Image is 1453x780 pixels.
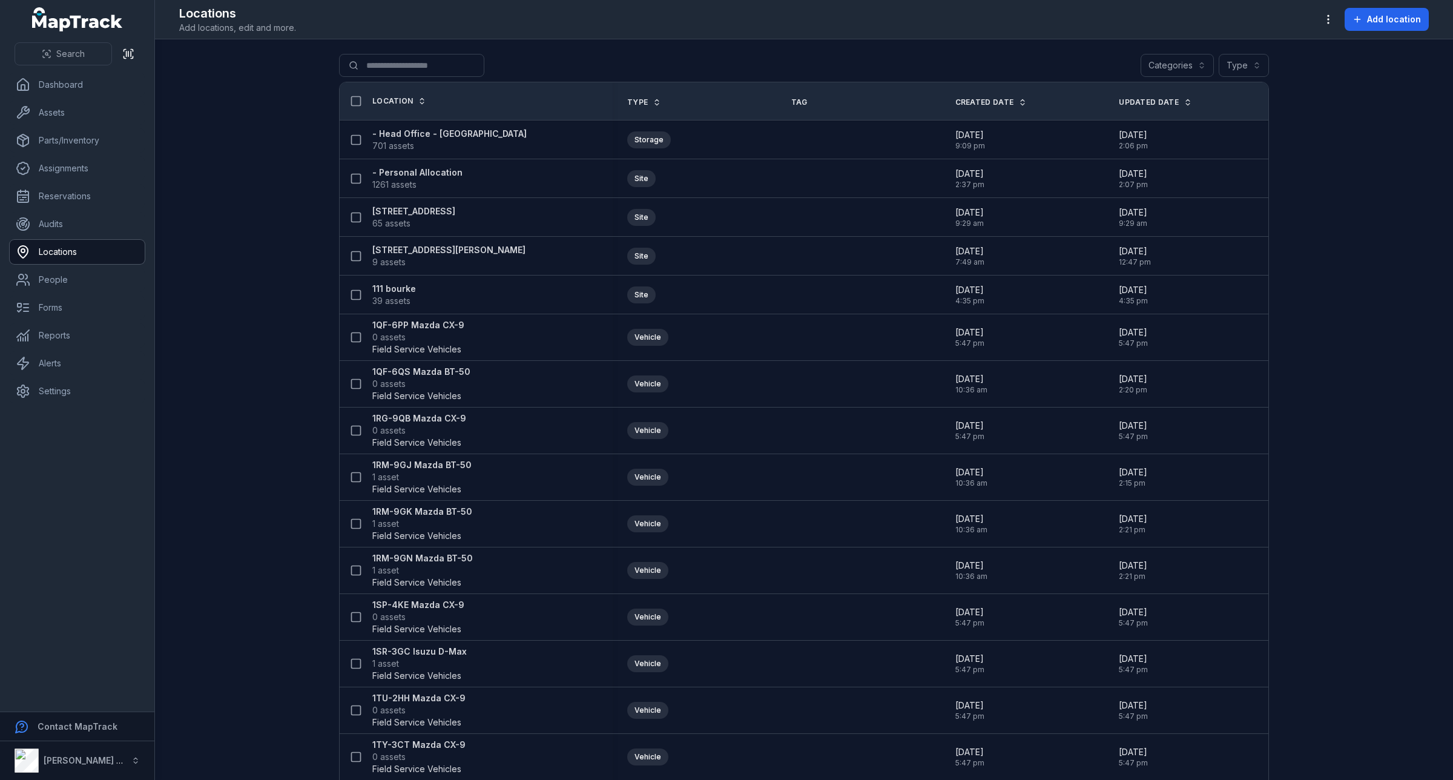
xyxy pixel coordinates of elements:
[955,432,984,441] span: 5:47 pm
[1345,8,1429,31] button: Add location
[1119,326,1148,348] time: 8/26/2025, 5:47:04 PM
[955,513,987,535] time: 8/15/2025, 10:36:34 AM
[10,240,145,264] a: Locations
[955,207,984,219] span: [DATE]
[1119,207,1147,219] span: [DATE]
[10,184,145,208] a: Reservations
[10,212,145,236] a: Audits
[627,248,656,265] div: Site
[955,712,984,721] span: 5:47 pm
[32,7,123,31] a: MapTrack
[1119,219,1147,228] span: 9:29 am
[955,699,984,721] time: 8/26/2025, 5:47:04 PM
[372,295,410,307] span: 39 assets
[955,284,984,296] span: [DATE]
[372,506,472,518] strong: 1RM-9GK Mazda BT-50
[955,478,987,488] span: 10:36 am
[955,245,984,267] time: 2/19/2025, 7:49:01 AM
[955,207,984,228] time: 6/24/2025, 9:29:05 AM
[372,412,466,449] a: 1RG-9QB Mazda CX-90 assetsField Service Vehicles
[372,611,406,623] span: 0 assets
[1119,746,1148,758] span: [DATE]
[372,412,466,425] strong: 1RG-9QB Mazda CX-9
[1119,513,1147,535] time: 8/18/2025, 2:21:01 PM
[10,128,145,153] a: Parts/Inventory
[372,552,473,564] strong: 1RM-9GN Mazda BT-50
[1119,257,1151,267] span: 12:47 pm
[1119,180,1148,190] span: 2:07 pm
[955,420,984,432] span: [DATE]
[627,655,668,672] div: Vehicle
[10,268,145,292] a: People
[627,170,656,187] div: Site
[955,129,985,151] time: 11/11/2024, 9:09:29 PM
[955,373,987,395] time: 8/15/2025, 10:36:34 AM
[1119,606,1148,618] span: [DATE]
[955,513,987,525] span: [DATE]
[1119,560,1147,572] span: [DATE]
[1119,373,1147,385] span: [DATE]
[955,257,984,267] span: 7:49 am
[10,156,145,180] a: Assignments
[627,286,656,303] div: Site
[1119,284,1148,306] time: 11/20/2024, 4:35:12 PM
[372,670,461,682] span: Field Service Vehicles
[627,97,648,107] span: Type
[955,339,984,348] span: 5:47 pm
[372,167,463,179] strong: - Personal Allocation
[1119,432,1148,441] span: 5:47 pm
[372,623,461,635] span: Field Service Vehicles
[627,97,661,107] a: Type
[372,331,406,343] span: 0 assets
[372,599,464,611] strong: 1SP-4KE Mazda CX-9
[10,296,145,320] a: Forms
[627,702,668,719] div: Vehicle
[1119,653,1148,665] span: [DATE]
[627,469,668,486] div: Vehicle
[372,167,463,191] a: - Personal Allocation1261 assets
[627,375,668,392] div: Vehicle
[955,129,985,141] span: [DATE]
[1119,339,1148,348] span: 5:47 pm
[372,256,406,268] span: 9 assets
[372,763,461,775] span: Field Service Vehicles
[955,168,984,180] span: [DATE]
[955,560,987,581] time: 8/15/2025, 10:36:34 AM
[1119,746,1148,768] time: 8/26/2025, 5:47:04 PM
[44,755,128,765] strong: [PERSON_NAME] Air
[1119,665,1148,675] span: 5:47 pm
[955,665,984,675] span: 5:47 pm
[1119,606,1148,628] time: 8/26/2025, 5:47:04 PM
[627,422,668,439] div: Vehicle
[955,296,984,306] span: 4:35 pm
[955,284,984,306] time: 11/20/2024, 4:35:12 PM
[372,390,461,402] span: Field Service Vehicles
[372,716,461,729] span: Field Service Vehicles
[955,525,987,535] span: 10:36 am
[627,131,671,148] div: Storage
[372,751,406,763] span: 0 assets
[1119,168,1148,180] span: [DATE]
[372,244,526,268] a: [STREET_ADDRESS][PERSON_NAME]9 assets
[15,42,112,65] button: Search
[372,205,455,217] strong: [STREET_ADDRESS]
[1219,54,1269,77] button: Type
[1119,168,1148,190] time: 8/20/2025, 2:07:15 PM
[955,97,1014,107] span: Created Date
[955,326,984,339] span: [DATE]
[372,692,466,704] strong: 1TU-2HH Mazda CX-9
[179,22,296,34] span: Add locations, edit and more.
[372,739,466,751] strong: 1TY-3CT Mazda CX-9
[372,692,466,729] a: 1TU-2HH Mazda CX-90 assetsField Service Vehicles
[372,646,467,658] strong: 1SR-3GC Isuzu D-Max
[372,366,470,402] a: 1QF-6QS Mazda BT-500 assetsField Service Vehicles
[372,704,406,716] span: 0 assets
[372,96,426,106] a: Location
[1119,712,1148,721] span: 5:47 pm
[627,609,668,626] div: Vehicle
[372,646,467,682] a: 1SR-3GC Isuzu D-Max1 assetField Service Vehicles
[955,653,984,675] time: 8/26/2025, 5:47:04 PM
[372,437,461,449] span: Field Service Vehicles
[955,97,1027,107] a: Created Date
[955,326,984,348] time: 8/26/2025, 5:47:04 PM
